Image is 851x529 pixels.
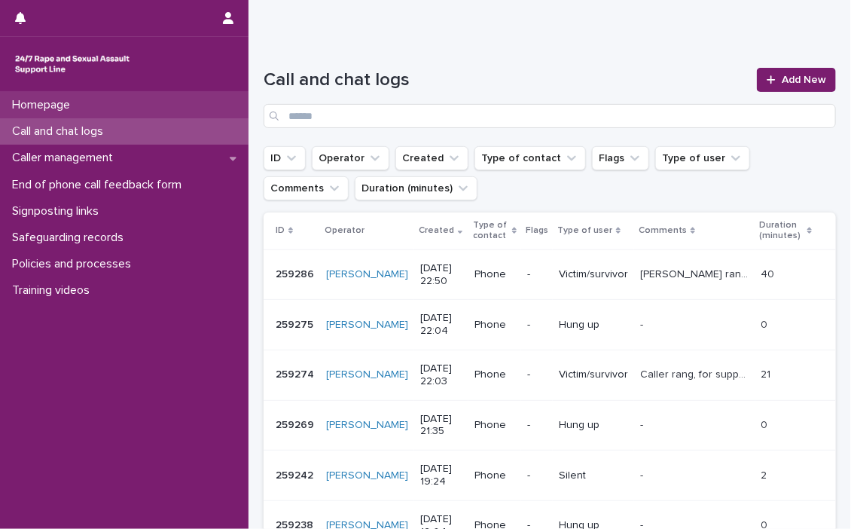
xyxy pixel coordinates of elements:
p: Duration (minutes) [760,217,804,245]
p: 2 [761,466,770,482]
button: Flags [592,146,649,170]
p: Victim/survivor [559,268,628,281]
p: - [527,469,547,482]
p: 259286 [276,265,317,281]
a: [PERSON_NAME] [326,368,408,381]
p: Hung up [559,319,628,332]
p: Homepage [6,98,82,112]
p: Signposting links [6,204,111,219]
p: Phone [474,469,515,482]
button: Comments [264,176,349,200]
p: Caller rang, for support, she is 8 weeks pregnant, and seeing her midwife tomorrow not sure if sh... [640,365,752,381]
a: [PERSON_NAME] [326,419,408,432]
tr: 259275259275 [PERSON_NAME] [DATE] 22:04Phone-Hung up-- 00 [264,300,836,350]
img: rhQMoQhaT3yELyF149Cw [12,49,133,79]
p: Type of contact [473,217,508,245]
p: - [527,319,547,332]
p: [DATE] 22:50 [420,262,462,288]
p: Silent [559,469,628,482]
p: - [527,419,547,432]
p: 0 [761,316,771,332]
p: Flags [526,222,548,239]
p: - [527,368,547,381]
p: Created [419,222,454,239]
button: Created [395,146,468,170]
p: Hung up [559,419,628,432]
button: Operator [312,146,389,170]
tr: 259242259242 [PERSON_NAME] [DATE] 19:24Phone-Silent-- 22 [264,451,836,501]
h1: Call and chat logs [264,69,748,91]
p: 21 [761,365,774,381]
p: 0 [761,416,771,432]
p: - [640,466,646,482]
p: Caller rang for emotional support, gave her space to talk about her experience was crying and dif... [640,265,752,281]
button: Type of contact [474,146,586,170]
p: Training videos [6,283,102,298]
button: Type of user [655,146,750,170]
p: [DATE] 21:35 [420,413,462,439]
p: ID [276,222,285,239]
tr: 259269259269 [PERSON_NAME] [DATE] 21:35Phone-Hung up-- 00 [264,400,836,451]
p: Caller management [6,151,125,165]
p: [DATE] 22:03 [420,362,462,388]
p: Phone [474,319,515,332]
span: Add New [782,75,826,85]
p: - [527,268,547,281]
button: Duration (minutes) [355,176,477,200]
input: Search [264,104,836,128]
p: 40 [761,265,778,281]
p: End of phone call feedback form [6,178,194,192]
a: [PERSON_NAME] [326,319,408,332]
p: Comments [639,222,687,239]
p: Type of user [557,222,612,239]
p: Policies and processes [6,257,143,271]
a: Add New [757,68,836,92]
p: Operator [325,222,364,239]
p: [DATE] 22:04 [420,312,462,338]
p: [DATE] 19:24 [420,463,462,488]
p: 259275 [276,316,316,332]
p: Phone [474,419,515,432]
p: 259269 [276,416,317,432]
p: 259274 [276,365,317,381]
p: - [640,316,646,332]
p: Call and chat logs [6,124,115,139]
tr: 259286259286 [PERSON_NAME] [DATE] 22:50Phone-Victim/survivor[PERSON_NAME] rang for emotional supp... [264,249,836,300]
tr: 259274259274 [PERSON_NAME] [DATE] 22:03Phone-Victim/survivorCaller rang, for support, she is [MED... [264,350,836,400]
p: Victim/survivor [559,368,628,381]
p: - [640,416,646,432]
a: [PERSON_NAME] [326,469,408,482]
p: 259242 [276,466,316,482]
a: [PERSON_NAME] [326,268,408,281]
p: Safeguarding records [6,231,136,245]
p: Phone [474,368,515,381]
p: Phone [474,268,515,281]
button: ID [264,146,306,170]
